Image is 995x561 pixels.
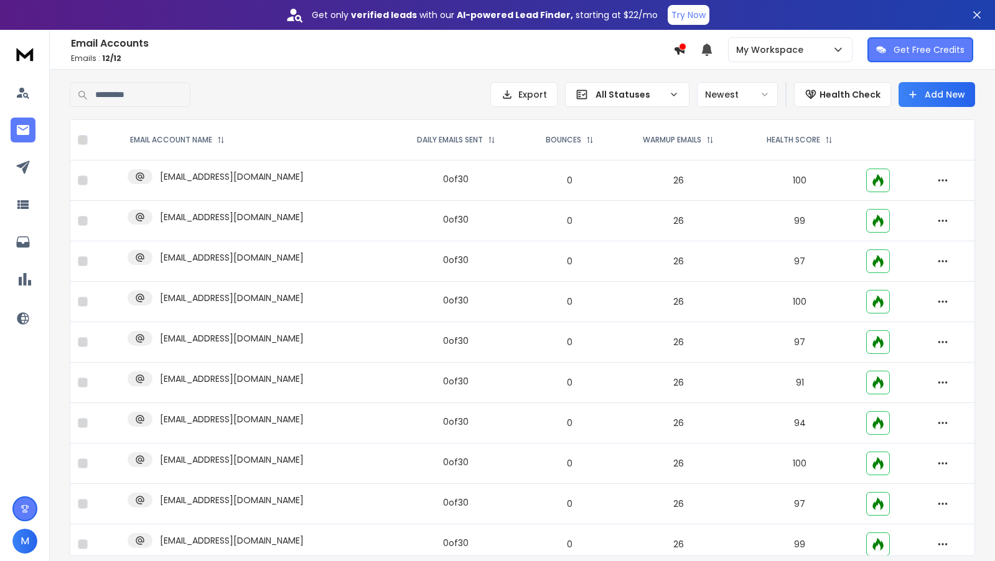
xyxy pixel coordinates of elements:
[531,498,609,510] p: 0
[531,417,609,429] p: 0
[160,251,304,264] p: [EMAIL_ADDRESS][DOMAIN_NAME]
[616,443,740,484] td: 26
[160,534,304,547] p: [EMAIL_ADDRESS][DOMAIN_NAME]
[12,529,37,554] button: M
[741,201,859,241] td: 99
[443,173,469,185] div: 0 of 30
[443,375,469,387] div: 0 of 30
[616,484,740,524] td: 26
[160,292,304,304] p: [EMAIL_ADDRESS][DOMAIN_NAME]
[668,5,709,25] button: Try Now
[531,174,609,187] p: 0
[546,135,581,145] p: BOUNCES
[12,42,37,65] img: logo
[531,215,609,227] p: 0
[443,496,469,509] div: 0 of 30
[596,88,664,101] p: All Statuses
[643,135,701,145] p: WARMUP EMAILS
[443,294,469,307] div: 0 of 30
[531,295,609,308] p: 0
[312,9,658,21] p: Get only with our starting at $22/mo
[616,322,740,363] td: 26
[616,363,740,403] td: 26
[899,82,975,107] button: Add New
[102,53,121,63] span: 12 / 12
[741,484,859,524] td: 97
[531,376,609,389] p: 0
[671,9,706,21] p: Try Now
[417,135,483,145] p: DAILY EMAILS SENT
[443,456,469,468] div: 0 of 30
[894,44,965,56] p: Get Free Credits
[531,538,609,550] p: 0
[160,170,304,183] p: [EMAIL_ADDRESS][DOMAIN_NAME]
[741,322,859,363] td: 97
[160,494,304,506] p: [EMAIL_ADDRESS][DOMAIN_NAME]
[130,135,225,145] div: EMAIL ACCOUNT NAME
[767,135,820,145] p: HEALTH SCORE
[531,336,609,348] p: 0
[867,37,973,62] button: Get Free Credits
[741,160,859,201] td: 100
[531,255,609,267] p: 0
[697,82,778,107] button: Newest
[443,537,469,549] div: 0 of 30
[741,282,859,322] td: 100
[71,36,673,51] h1: Email Accounts
[741,403,859,443] td: 94
[820,88,881,101] p: Health Check
[741,443,859,484] td: 100
[443,213,469,226] div: 0 of 30
[71,53,673,63] p: Emails :
[616,160,740,201] td: 26
[160,373,304,385] p: [EMAIL_ADDRESS][DOMAIN_NAME]
[531,457,609,470] p: 0
[741,363,859,403] td: 91
[616,201,740,241] td: 26
[443,335,469,347] div: 0 of 30
[741,241,859,282] td: 97
[443,254,469,266] div: 0 of 30
[616,282,740,322] td: 26
[160,453,304,466] p: [EMAIL_ADDRESS][DOMAIN_NAME]
[160,413,304,425] p: [EMAIL_ADDRESS][DOMAIN_NAME]
[160,332,304,345] p: [EMAIL_ADDRESS][DOMAIN_NAME]
[616,403,740,443] td: 26
[616,241,740,282] td: 26
[490,82,558,107] button: Export
[736,44,808,56] p: My Workspace
[351,9,417,21] strong: verified leads
[443,415,469,428] div: 0 of 30
[160,211,304,223] p: [EMAIL_ADDRESS][DOMAIN_NAME]
[457,9,573,21] strong: AI-powered Lead Finder,
[794,82,891,107] button: Health Check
